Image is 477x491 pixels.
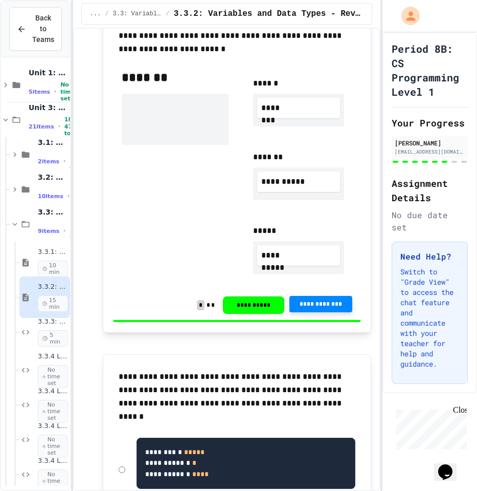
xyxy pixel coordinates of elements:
[400,250,459,263] h3: Need Help?
[38,400,68,423] span: No time set
[38,248,68,257] span: 3.3.1: Variables and Data Types
[400,267,459,369] p: Switch to "Grade View" to access the chat feature and communicate with your teacher for help and ...
[38,457,68,465] span: 3.3.4 Lab 4: Recipe Calculator
[38,207,68,217] span: 3.3: Variables and Data Types
[113,10,162,18] span: 3.3: Variables and Data Types
[90,10,101,18] span: ...
[38,352,68,361] span: 3.3.4 Lab 1: Data Mix-Up Fix
[38,173,68,182] span: 3.2: Hello, World!
[63,227,65,235] span: •
[434,450,467,481] iframe: chat widget
[166,10,170,18] span: /
[70,151,84,172] span: 25 min total
[38,295,68,312] span: 15 min
[29,103,68,112] span: Unit 3: Programming Fundamentals
[58,122,60,131] span: •
[38,330,68,347] span: 5 min
[38,228,59,234] span: 9 items
[392,176,468,205] h2: Assignment Details
[29,89,50,95] span: 5 items
[29,123,54,130] span: 21 items
[38,387,68,396] span: 3.3.4 Lab 2: Pet Name Keeper
[38,158,59,165] span: 2 items
[63,157,65,165] span: •
[38,283,68,291] span: 3.3.2: Variables and Data Types - Review
[392,41,468,99] h1: Period 8B: CS Programming Level 1
[60,81,75,102] span: No time set
[395,138,465,147] div: [PERSON_NAME]
[32,13,54,45] span: Back to Teams
[38,422,68,431] span: 3.3.4 Lab 3: Temperature Converter
[38,317,68,326] span: 3.3.3: What's the Type?
[67,192,70,200] span: •
[38,193,63,200] span: 10 items
[38,138,68,147] span: 3.1: What is Code?
[38,365,68,389] span: No time set
[392,116,468,130] h2: Your Progress
[29,68,68,77] span: Unit 1: Careers & Professionalism
[38,261,68,277] span: 10 min
[64,116,79,137] span: 1h 47m total
[392,405,467,449] iframe: chat widget
[38,435,68,458] span: No time set
[4,4,71,65] div: Chat with us now!Close
[174,8,364,20] span: 3.3.2: Variables and Data Types - Review
[105,10,108,18] span: /
[395,148,465,156] div: [EMAIL_ADDRESS][DOMAIN_NAME]
[392,209,468,233] div: No due date set
[391,4,422,28] div: My Account
[70,221,84,241] span: 30 min total
[54,88,56,96] span: •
